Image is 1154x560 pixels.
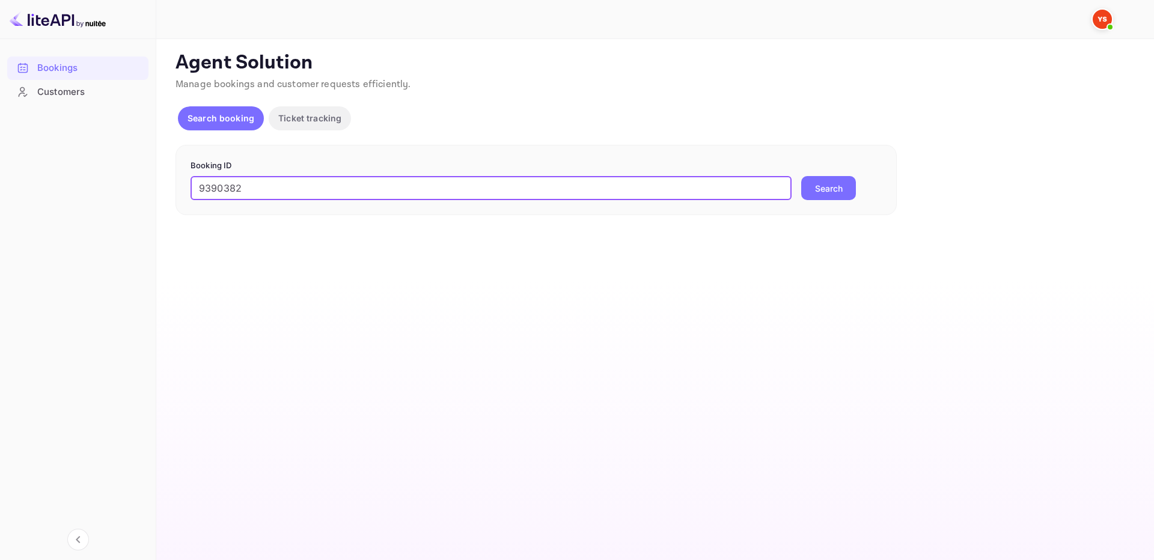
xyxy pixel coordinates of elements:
span: Manage bookings and customer requests efficiently. [176,78,411,91]
img: Yandex Support [1093,10,1112,29]
a: Customers [7,81,148,103]
input: Enter Booking ID (e.g., 63782194) [191,176,792,200]
p: Agent Solution [176,51,1132,75]
img: LiteAPI logo [10,10,106,29]
button: Search [801,176,856,200]
a: Bookings [7,56,148,79]
div: Customers [37,85,142,99]
p: Ticket tracking [278,112,341,124]
p: Booking ID [191,160,882,172]
button: Collapse navigation [67,529,89,550]
div: Bookings [7,56,148,80]
div: Bookings [37,61,142,75]
div: Customers [7,81,148,104]
p: Search booking [188,112,254,124]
